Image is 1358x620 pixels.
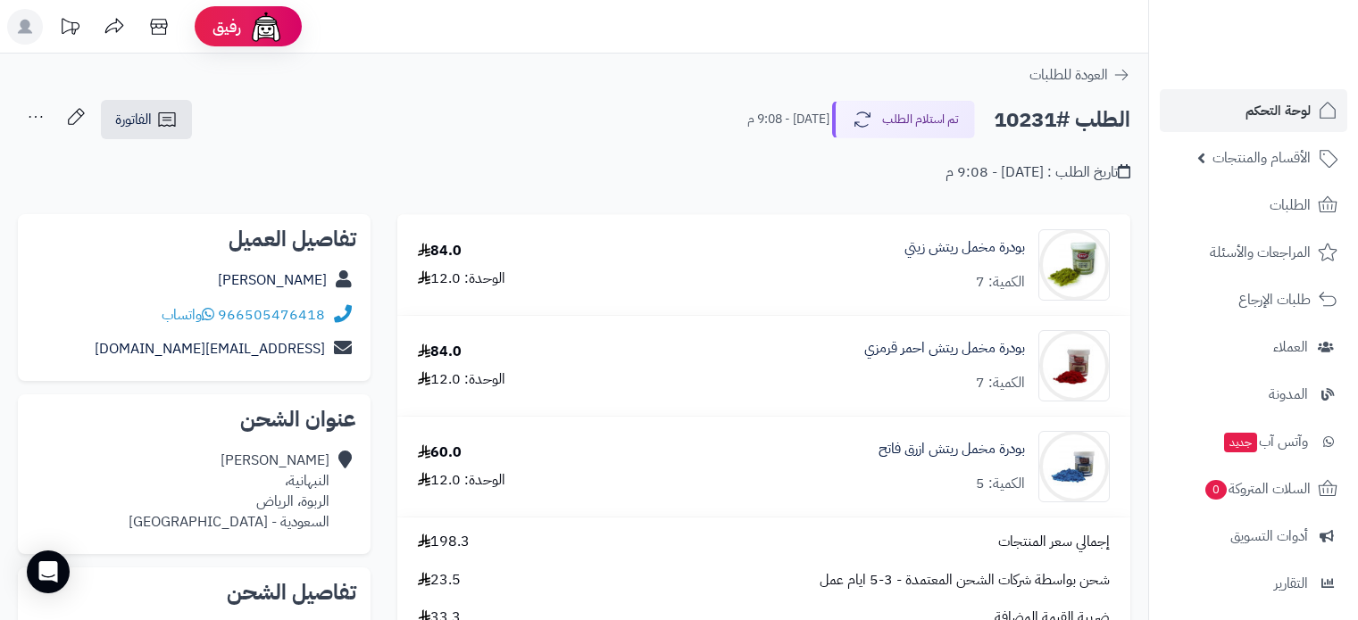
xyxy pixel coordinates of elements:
[212,16,241,37] span: رفيق
[115,109,152,130] span: الفاتورة
[1160,562,1347,605] a: التقارير
[998,532,1110,552] span: إجمالي سعر المنتجات
[1273,335,1308,360] span: العملاء
[1204,476,1311,501] span: السلات المتروكة
[162,304,214,326] a: واتساب
[1237,32,1341,70] img: logo-2.png
[418,269,505,289] div: الوحدة: 12.0
[1160,467,1347,510] a: السلات المتروكة0
[976,272,1025,293] div: الكمية: 7
[1160,373,1347,416] a: المدونة
[1238,287,1311,312] span: طلبات الإرجاع
[1246,98,1311,123] span: لوحة التحكم
[95,338,325,360] a: [EMAIL_ADDRESS][DOMAIN_NAME]
[248,9,284,45] img: ai-face.png
[1160,184,1347,227] a: الطلبات
[129,451,329,532] div: [PERSON_NAME] النبهانية، الربوة، الرياض السعودية - [GEOGRAPHIC_DATA]
[946,162,1130,183] div: تاريخ الطلب : [DATE] - 9:08 م
[101,100,192,139] a: الفاتورة
[864,338,1025,359] a: بودرة مخمل ريتش احمر قرمزي
[32,228,356,250] h2: تفاصيل العميل
[1210,240,1311,265] span: المراجعات والأسئلة
[1029,64,1108,86] span: العودة للطلبات
[418,342,462,362] div: 84.0
[1160,420,1347,463] a: وآتس آبجديد
[418,369,505,390] div: الوحدة: 12.0
[747,111,829,128] small: [DATE] - 9:08 م
[820,570,1110,591] span: شحن بواسطة شركات الشحن المعتمدة - 3-5 ايام عمل
[1160,278,1347,321] a: طلبات الإرجاع
[47,9,92,49] a: تحديثات المنصة
[1160,89,1347,132] a: لوحة التحكم
[418,532,470,552] span: 198.3
[1039,229,1109,301] img: 29-11-90x90.jpg
[418,241,462,261] div: 84.0
[976,474,1025,494] div: الكمية: 5
[1270,193,1311,218] span: الطلبات
[879,439,1025,459] a: بودرة مخمل ريتش ازرق فاتح
[1224,433,1257,452] span: جديد
[218,269,327,291] a: [PERSON_NAME]
[418,570,461,591] span: 23.5
[976,373,1025,393] div: الكمية: 7
[418,470,505,491] div: الوحدة: 12.0
[1039,431,1109,502] img: 1746442616-%D9%83%D8%B7%D8%B8%D9%85%D9%83%D8%B7-90x90.jpg
[1039,330,1109,401] img: 1746442042-%D9%85%D9%83%D9%86%D8%A9%D9%85%D9%83-90x90.jpg
[904,237,1025,258] a: بودرة مخمل ريتش زيتي
[32,582,356,603] h2: تفاصيل الشحن
[418,442,462,463] div: 60.0
[1204,479,1227,500] span: 0
[1160,231,1347,274] a: المراجعات والأسئلة
[832,101,975,138] button: تم استلام الطلب
[994,102,1130,138] h2: الطلب #10231
[1230,524,1308,549] span: أدوات التسويق
[1212,145,1311,170] span: الأقسام والمنتجات
[218,304,325,326] a: 966505476418
[1160,326,1347,368] a: العملاء
[1269,382,1308,407] span: المدونة
[1029,64,1130,86] a: العودة للطلبات
[1222,429,1308,454] span: وآتس آب
[32,409,356,430] h2: عنوان الشحن
[1160,515,1347,558] a: أدوات التسويق
[1274,571,1308,596] span: التقارير
[27,550,70,593] div: Open Intercom Messenger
